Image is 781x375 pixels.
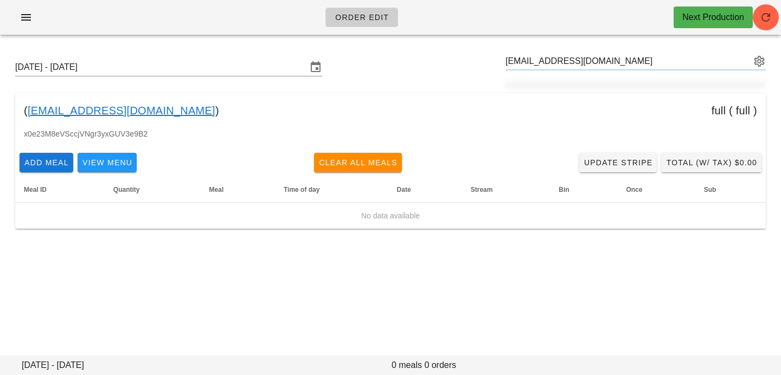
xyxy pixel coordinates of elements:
span: Stream [471,186,493,193]
span: Once [626,186,642,193]
span: Sub [704,186,716,193]
button: appended action [753,55,766,68]
div: Next Production [682,11,744,24]
th: Once: Not sorted. Activate to sort ascending. [617,177,695,203]
span: Meal [209,186,224,193]
th: Sub: Not sorted. Activate to sort ascending. [695,177,766,203]
span: Order Edit [335,13,389,22]
button: View Menu [78,153,137,172]
button: Add Meal [20,153,73,172]
th: Quantity: Not sorted. Activate to sort ascending. [105,177,201,203]
span: Update Stripe [584,158,653,167]
span: Clear All Meals [318,158,398,167]
span: Meal ID [24,186,47,193]
span: Total (w/ Tax) $0.00 [665,158,757,167]
th: Date: Not sorted. Activate to sort ascending. [388,177,462,203]
th: Meal ID: Not sorted. Activate to sort ascending. [15,177,105,203]
th: Bin: Not sorted. Activate to sort ascending. [550,177,617,203]
span: Time of day [284,186,319,193]
a: [EMAIL_ADDRESS][DOMAIN_NAME] [28,102,215,119]
td: No data available [15,203,766,229]
a: Update Stripe [579,153,657,172]
span: Add Meal [24,158,69,167]
input: Search by email or name [505,53,751,70]
th: Stream: Not sorted. Activate to sort ascending. [462,177,550,203]
span: View Menu [82,158,132,167]
button: Total (w/ Tax) $0.00 [661,153,761,172]
button: Clear All Meals [314,153,402,172]
a: Order Edit [325,8,398,27]
div: ( ) full ( full ) [15,93,766,128]
th: Meal: Not sorted. Activate to sort ascending. [201,177,275,203]
span: Date [397,186,411,193]
span: Bin [559,186,569,193]
span: Quantity [113,186,140,193]
div: x0e23M8eVSccjVNgr3yxGUV3e9B2 [15,128,766,148]
th: Time of day: Not sorted. Activate to sort ascending. [275,177,388,203]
